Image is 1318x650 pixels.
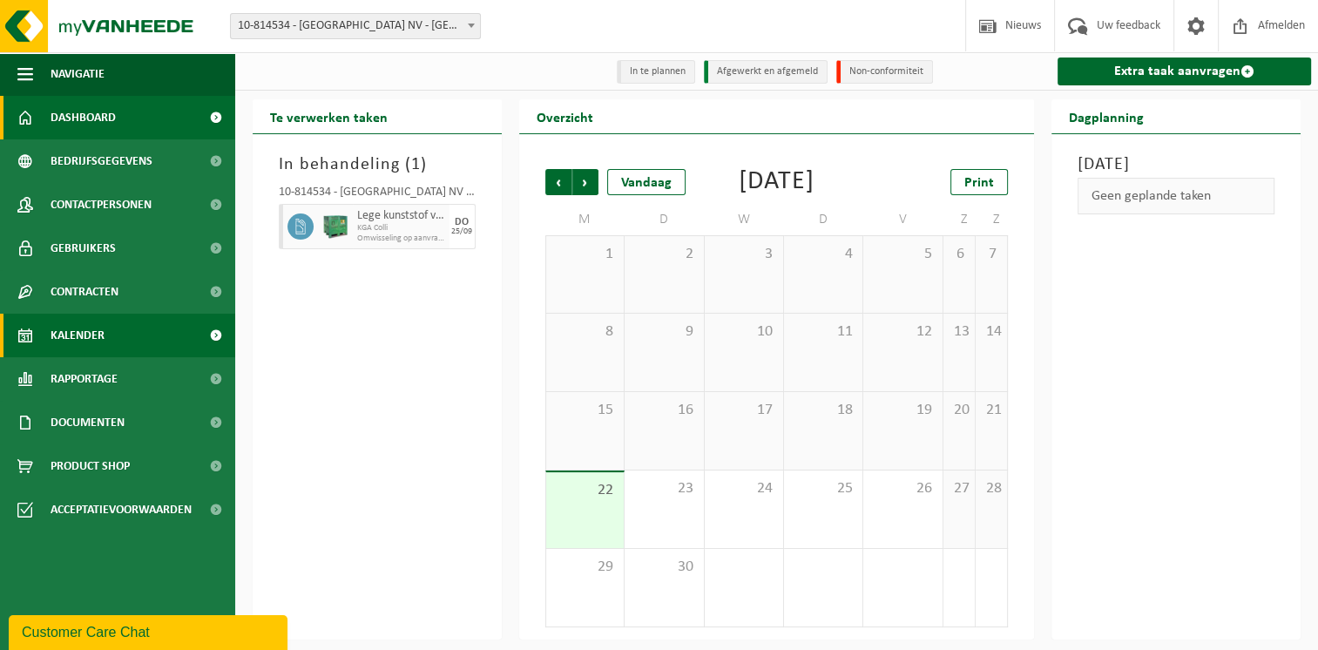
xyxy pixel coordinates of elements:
h2: Dagplanning [1051,99,1161,133]
span: 3 [713,245,774,264]
span: Dashboard [51,96,116,139]
td: Z [943,204,976,235]
span: 5 [872,245,933,264]
h3: [DATE] [1078,152,1274,178]
span: Lege kunststof verpakkingen van gevaarlijke stoffen [357,209,445,223]
div: 25/09 [451,227,472,236]
span: 16 [633,401,694,420]
div: DO [455,217,469,227]
span: 23 [633,479,694,498]
span: 2 [633,245,694,264]
span: 10 [713,322,774,342]
span: 18 [793,401,854,420]
span: Rapportage [51,357,118,401]
span: 24 [713,479,774,498]
li: In te plannen [617,60,695,84]
span: 10-814534 - ROELANDT NV - LOKEREN [230,13,481,39]
span: 4 [793,245,854,264]
span: Omwisseling op aanvraag (excl. voorrijkost) [357,234,445,244]
span: 13 [952,322,966,342]
span: Documenten [51,401,125,444]
span: 10-814534 - ROELANDT NV - LOKEREN [231,14,480,38]
li: Afgewerkt en afgemeld [704,60,828,84]
span: Contactpersonen [51,183,152,227]
span: 14 [984,322,998,342]
span: 25 [793,479,854,498]
span: Vorige [545,169,571,195]
div: 10-814534 - [GEOGRAPHIC_DATA] NV - [GEOGRAPHIC_DATA] [279,186,476,204]
td: W [705,204,784,235]
span: 1 [555,245,615,264]
span: Gebruikers [51,227,116,270]
img: PB-HB-1400-HPE-GN-01 [322,213,348,240]
span: 21 [984,401,998,420]
span: 17 [713,401,774,420]
a: Extra taak aanvragen [1058,58,1311,85]
span: Kalender [51,314,105,357]
span: KGA Colli [357,223,445,234]
span: Contracten [51,270,118,314]
span: 6 [952,245,966,264]
span: 22 [555,481,615,500]
span: Volgende [572,169,598,195]
span: 8 [555,322,615,342]
td: V [863,204,943,235]
iframe: chat widget [9,612,291,650]
h2: Overzicht [519,99,611,133]
span: 20 [952,401,966,420]
div: Vandaag [607,169,686,195]
td: D [784,204,863,235]
h3: In behandeling ( ) [279,152,476,178]
a: Print [950,169,1008,195]
div: [DATE] [739,169,814,195]
span: 11 [793,322,854,342]
div: Geen geplande taken [1078,178,1274,214]
span: 30 [633,558,694,577]
span: 7 [984,245,998,264]
span: 28 [984,479,998,498]
span: 29 [555,558,615,577]
span: 27 [952,479,966,498]
span: Acceptatievoorwaarden [51,488,192,532]
span: Bedrijfsgegevens [51,139,152,183]
td: D [625,204,704,235]
span: 1 [411,156,421,173]
span: Product Shop [51,444,130,488]
span: 12 [872,322,933,342]
span: Navigatie [51,52,105,96]
td: M [545,204,625,235]
span: 15 [555,401,615,420]
h2: Te verwerken taken [253,99,405,133]
td: Z [976,204,1008,235]
span: Print [964,176,994,190]
span: 26 [872,479,933,498]
span: 19 [872,401,933,420]
span: 9 [633,322,694,342]
li: Non-conformiteit [836,60,933,84]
